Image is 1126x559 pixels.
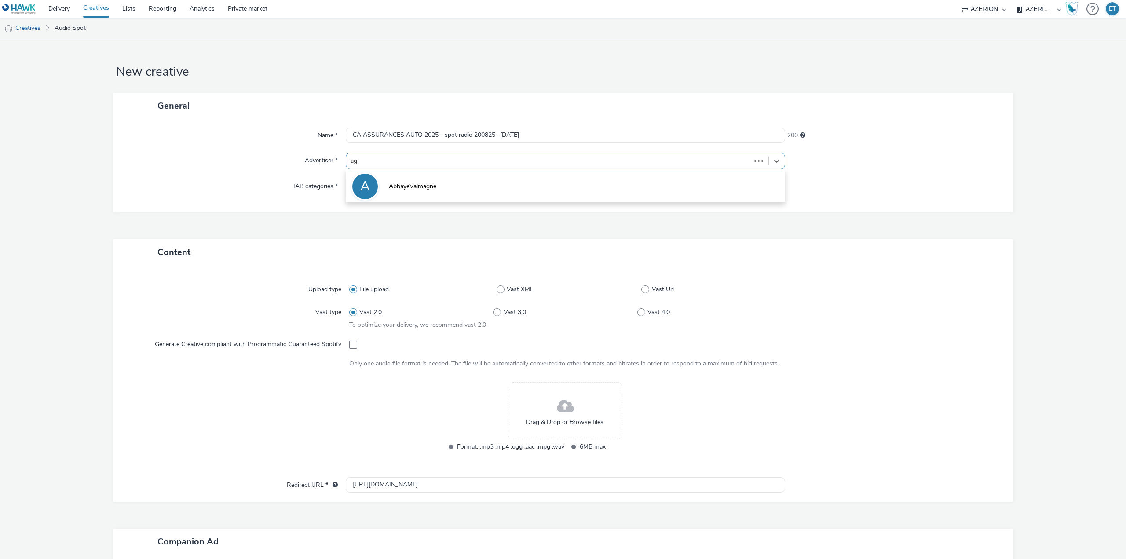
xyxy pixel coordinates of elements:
input: Name [346,128,785,143]
h1: New creative [113,64,1013,80]
input: url... [346,477,785,493]
span: General [157,100,190,112]
span: File upload [359,285,389,294]
div: ET [1109,2,1116,15]
span: To optimize your delivery, we recommend vast 2.0 [349,321,486,329]
span: Vast XML [507,285,534,294]
div: Maximum 255 characters [800,131,805,140]
img: audio [4,24,13,33]
span: Format: .mp3 .mp4 .ogg .aac .mpg .wav [457,442,564,452]
div: URL will be used as a validation URL with some SSPs and it will be the redirection URL of your cr... [328,481,338,490]
div: Only one audio file format is needed. The file will be automatically converted to other formats a... [349,359,782,368]
div: A [360,174,370,199]
span: Drag & Drop or Browse files. [526,418,605,427]
span: 6MB max [580,442,687,452]
label: Advertiser * [301,153,341,165]
span: Vast Url [652,285,674,294]
span: Companion Ad [157,536,219,548]
img: Hawk Academy [1065,2,1078,16]
a: Hawk Academy [1065,2,1082,16]
span: Vast 3.0 [504,308,526,317]
span: Vast 2.0 [359,308,382,317]
span: Vast 4.0 [647,308,670,317]
img: undefined Logo [2,4,36,15]
label: Generate Creative compliant with Programmatic Guaranteed Spotify [151,336,345,349]
label: Vast type [312,304,345,317]
span: Content [157,246,190,258]
span: 200 [787,131,798,140]
a: Audio Spot [50,18,90,39]
label: Redirect URL * [283,477,341,490]
label: IAB categories * [290,179,341,191]
span: AbbayeValmagne [389,182,436,191]
label: Upload type [305,281,345,294]
label: Name * [314,128,341,140]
